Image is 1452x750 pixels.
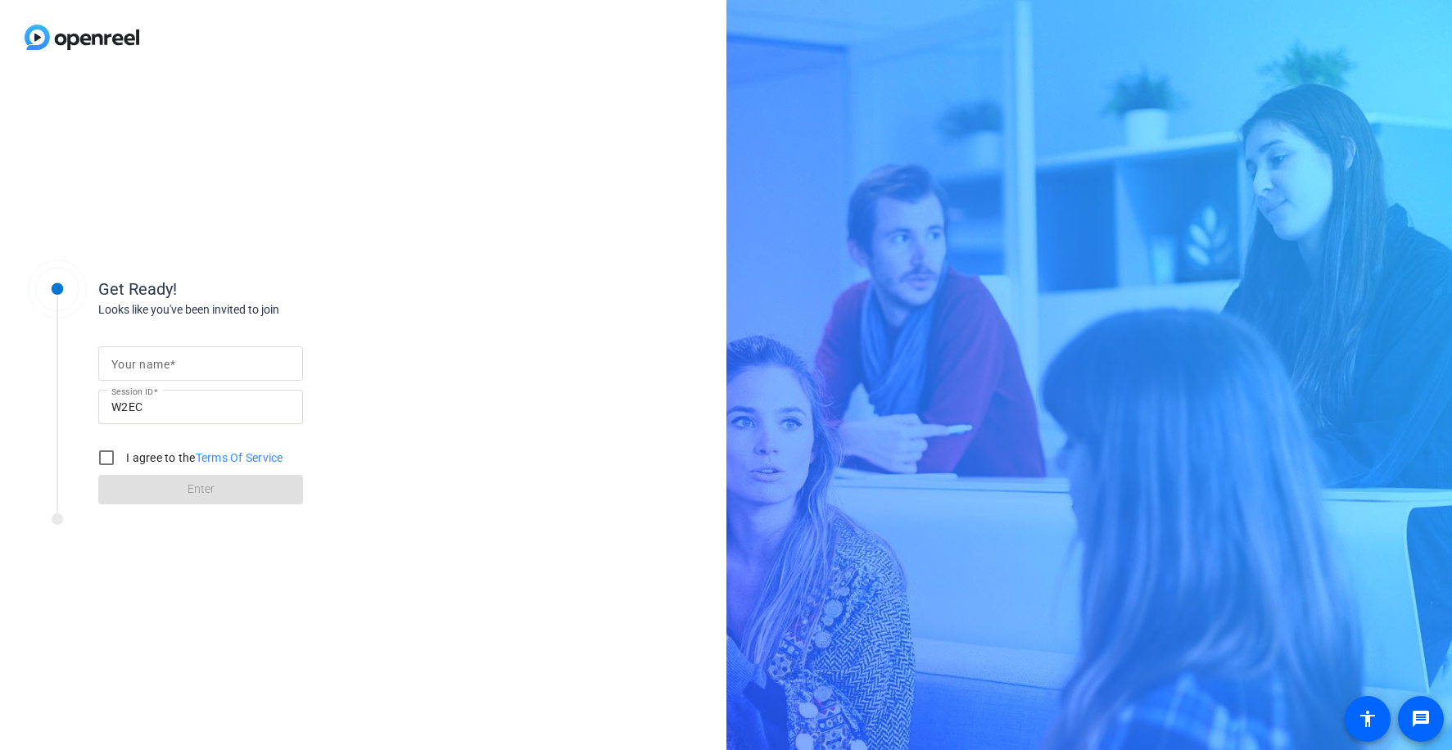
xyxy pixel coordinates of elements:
label: I agree to the [123,450,283,466]
a: Terms Of Service [196,451,283,464]
mat-label: Session ID [111,386,153,396]
mat-icon: accessibility [1358,709,1377,729]
mat-icon: message [1411,709,1431,729]
div: Get Ready! [98,277,426,301]
div: Looks like you've been invited to join [98,301,426,319]
mat-label: Your name [111,358,170,371]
